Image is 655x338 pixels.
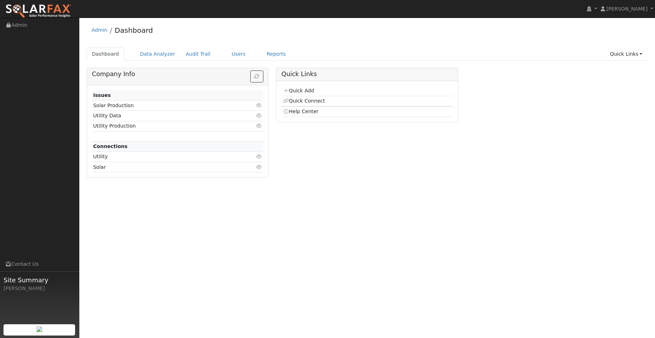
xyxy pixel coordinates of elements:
strong: Issues [93,92,111,98]
i: Click to view [256,154,262,159]
span: [PERSON_NAME] [606,6,648,12]
a: Data Analyzer [135,48,180,61]
h5: Quick Links [281,70,453,78]
td: Utility [92,152,236,162]
a: Admin [92,27,108,33]
td: Utility Production [92,121,236,131]
a: Audit Trail [180,48,216,61]
a: Quick Connect [283,98,325,104]
i: Click to view [256,165,262,170]
i: Click to view [256,123,262,128]
td: Utility Data [92,111,236,121]
h5: Company Info [92,70,263,78]
img: SolarFax [5,4,72,19]
span: Site Summary [4,275,75,285]
td: Solar Production [92,100,236,111]
i: Click to view [256,103,262,108]
strong: Connections [93,143,128,149]
a: Users [226,48,251,61]
a: Quick Add [283,88,314,93]
a: Quick Links [605,48,648,61]
a: Dashboard [115,26,153,35]
img: retrieve [37,326,42,332]
a: Reports [262,48,291,61]
a: Help Center [283,109,319,114]
td: Solar [92,162,236,172]
a: Dashboard [87,48,124,61]
i: Click to view [256,113,262,118]
div: [PERSON_NAME] [4,285,75,292]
